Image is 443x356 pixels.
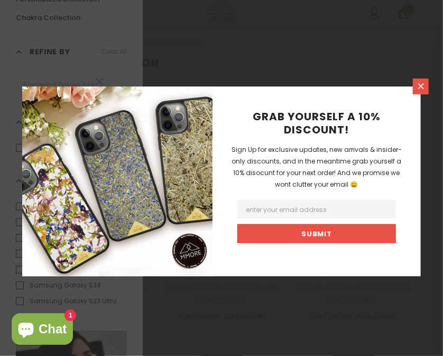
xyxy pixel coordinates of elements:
[237,224,396,243] input: Submit
[237,200,396,219] input: Email Address
[232,145,402,189] span: Sign Up for exclusive updates, new arrivals & insider-only discounts, and in the meantime grab yo...
[253,109,381,137] span: GRAB YOURSELF A 10% DISCOUNT!
[8,313,76,348] inbox-online-store-chat: Shopify online store chat
[413,79,429,94] a: Close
